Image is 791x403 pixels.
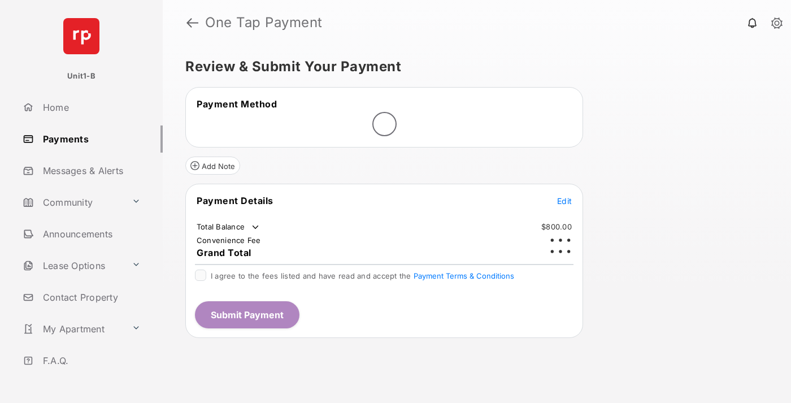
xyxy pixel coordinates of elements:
[211,271,514,280] span: I agree to the fees listed and have read and accept the
[18,220,163,248] a: Announcements
[195,301,299,328] button: Submit Payment
[18,315,127,343] a: My Apartment
[414,271,514,280] button: I agree to the fees listed and have read and accept the
[18,157,163,184] a: Messages & Alerts
[18,347,163,374] a: F.A.Q.
[18,284,163,311] a: Contact Property
[196,222,261,233] td: Total Balance
[541,222,572,232] td: $800.00
[197,247,251,258] span: Grand Total
[197,98,277,110] span: Payment Method
[205,16,323,29] strong: One Tap Payment
[18,94,163,121] a: Home
[18,125,163,153] a: Payments
[67,71,95,82] p: Unit1-B
[185,60,759,73] h5: Review & Submit Your Payment
[557,196,572,206] span: Edit
[18,189,127,216] a: Community
[18,252,127,279] a: Lease Options
[197,195,273,206] span: Payment Details
[185,157,240,175] button: Add Note
[557,195,572,206] button: Edit
[63,18,99,54] img: svg+xml;base64,PHN2ZyB4bWxucz0iaHR0cDovL3d3dy53My5vcmcvMjAwMC9zdmciIHdpZHRoPSI2NCIgaGVpZ2h0PSI2NC...
[196,235,262,245] td: Convenience Fee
